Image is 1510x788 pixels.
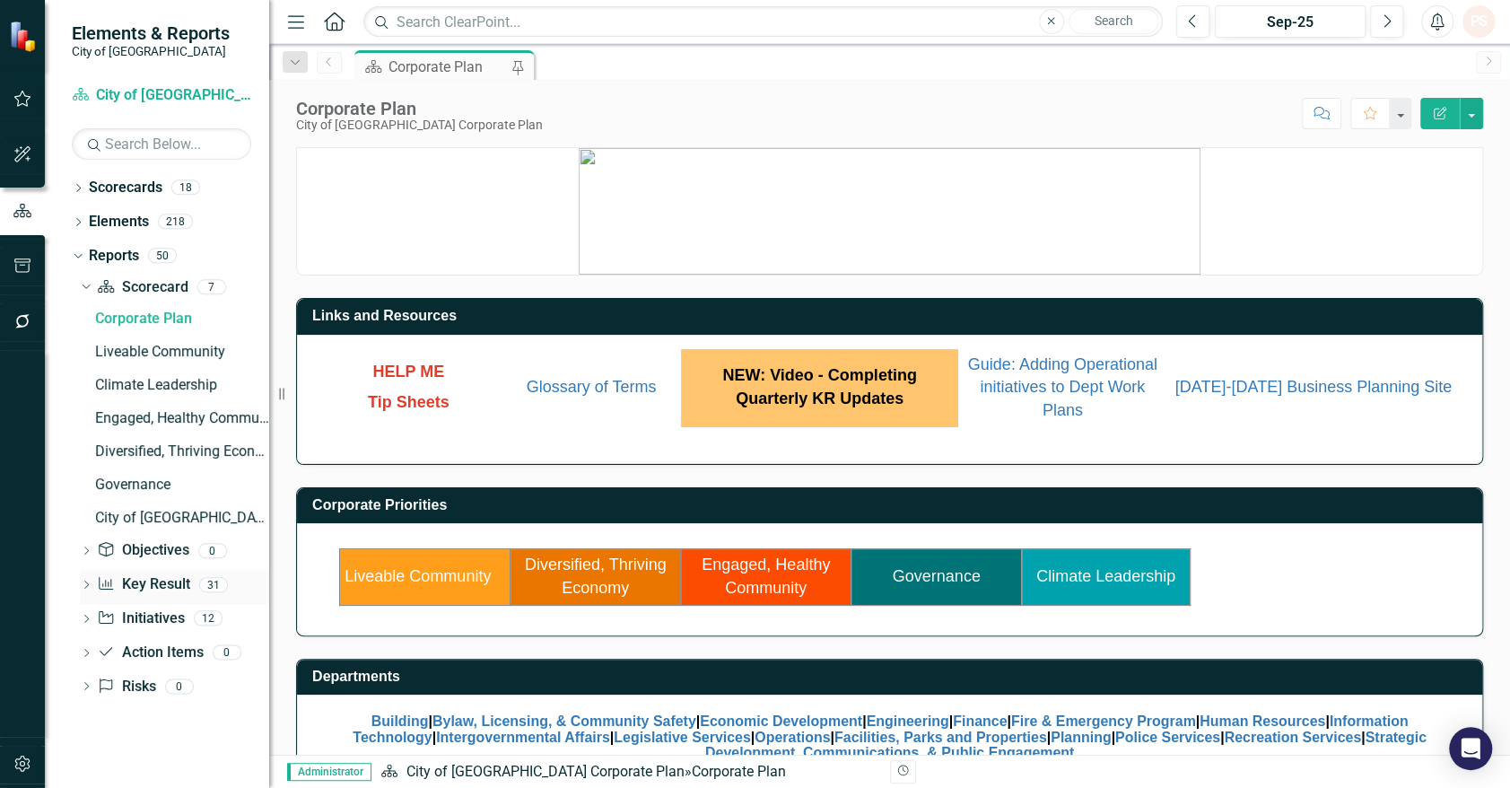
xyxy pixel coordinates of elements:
[91,337,269,365] a: Liveable Community
[345,567,491,585] a: Liveable Community
[197,279,226,294] div: 7
[1215,5,1366,38] button: Sep-25
[866,714,948,729] a: Engineering
[353,714,1426,760] span: | | | | | | | | | | | | | | |
[893,567,981,585] a: Governance
[296,99,543,118] div: Corporate Plan
[700,714,862,729] a: Economic Development
[968,355,1157,419] span: Guide: Adding Operational initiatives to Dept Work Plans
[97,540,188,561] a: Objectives
[287,763,371,781] span: Administrator
[97,277,188,298] a: Scorecard
[373,363,445,381] span: HELP ME
[89,212,149,232] a: Elements
[953,714,1007,729] a: Finance
[95,410,269,426] div: Engaged, Healthy Community
[432,714,696,729] a: Bylaw, Licensing, & Community Safety
[89,246,139,267] a: Reports
[705,730,1427,761] a: Strategic Development, Communications, & Public Engagement
[91,469,269,498] a: Governance
[373,365,445,380] a: HELP ME
[91,303,269,332] a: Corporate Plan
[9,21,40,52] img: ClearPoint Strategy
[436,730,610,745] a: Intergovernmental Affairs
[834,730,1047,745] a: Facilities, Parks and Properties
[95,477,269,493] div: Governance
[91,370,269,398] a: Climate Leadership
[171,180,200,196] div: 18
[1449,727,1492,770] div: Open Intercom Messenger
[722,369,916,407] a: NEW: Video - Completing Quarterly KR Updates
[755,730,830,745] a: Operations
[363,6,1163,38] input: Search ClearPoint...
[1069,9,1158,34] button: Search
[148,248,177,263] div: 50
[97,574,189,595] a: Key Result
[353,714,1408,745] a: Information Technology
[95,311,269,327] div: Corporate Plan
[198,543,227,558] div: 0
[312,497,1473,513] h3: Corporate Priorities
[95,344,269,360] div: Liveable Community
[1224,730,1361,745] a: Recreation Services
[97,643,203,663] a: Action Items
[97,677,155,697] a: Risks
[312,308,1473,324] h3: Links and Resources
[91,436,269,465] a: Diversified, Thriving Economy
[91,403,269,432] a: Engaged, Healthy Community
[1094,13,1132,28] span: Search
[1011,714,1196,729] a: Fire & Emergency Program
[368,396,450,410] a: Tip Sheets
[1175,378,1452,396] a: [DATE]-[DATE] Business Planning Site
[194,611,223,626] div: 12
[91,503,269,531] a: City of [GEOGRAPHIC_DATA]
[380,762,876,783] div: »
[1115,730,1220,745] a: Police Services
[722,366,916,407] span: NEW: Video - Completing Quarterly KR Updates
[388,56,507,78] div: Corporate Plan
[72,44,230,58] small: City of [GEOGRAPHIC_DATA]
[89,178,162,198] a: Scorecards
[199,577,228,592] div: 31
[158,215,193,230] div: 218
[1036,567,1175,585] a: Climate Leadership
[72,128,251,160] input: Search Below...
[1462,5,1495,38] button: PS
[72,85,251,106] a: City of [GEOGRAPHIC_DATA] Corporate Plan
[527,378,657,396] a: Glossary of Terms
[213,645,241,661] div: 0
[95,443,269,460] div: Diversified, Thriving Economy
[614,730,751,745] a: Legislative Services
[296,118,543,132] div: City of [GEOGRAPHIC_DATA] Corporate Plan
[72,22,230,44] span: Elements & Reports
[1051,730,1111,745] a: Planning
[406,763,684,780] a: City of [GEOGRAPHIC_DATA] Corporate Plan
[1221,12,1359,33] div: Sep-25
[95,510,269,526] div: City of [GEOGRAPHIC_DATA]
[165,679,194,694] div: 0
[312,669,1473,685] h3: Departments
[95,377,269,393] div: Climate Leadership
[525,556,667,597] a: Diversified, Thriving Economy
[97,609,184,629] a: Initiatives
[1200,714,1325,729] a: Human Resources
[968,358,1157,418] a: Guide: Adding Operational initiatives to Dept Work Plans
[368,393,450,411] span: Tip Sheets
[691,763,785,780] div: Corporate Plan
[371,714,429,729] a: Building
[702,556,830,597] a: Engaged, Healthy Community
